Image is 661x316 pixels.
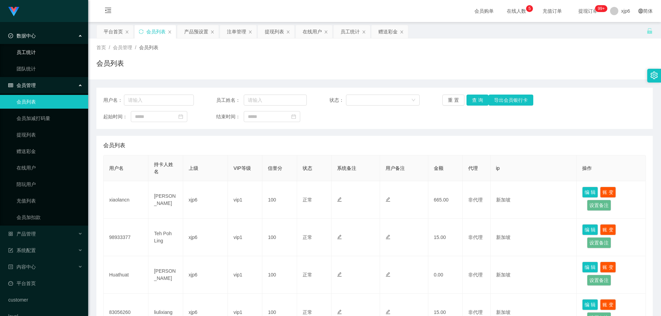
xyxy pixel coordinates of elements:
[582,299,598,310] button: 编 辑
[210,30,214,34] i: 图标: close
[154,162,173,174] span: 持卡人姓名
[582,165,592,171] span: 操作
[178,114,183,119] i: 图标: calendar
[386,165,405,171] span: 用户备注
[489,95,533,106] button: 导出会员银行卡
[168,30,172,34] i: 图标: close
[8,83,13,88] i: 图标: table
[491,256,577,294] td: 新加坡
[337,272,342,277] i: 图标: edit
[8,248,36,253] span: 系统配置
[587,275,611,286] button: 设置备注
[8,248,13,253] i: 图标: form
[135,45,136,50] span: /
[184,25,208,38] div: 产品预设置
[104,181,148,219] td: xiaolancn
[286,30,290,34] i: 图标: close
[139,45,158,50] span: 会员列表
[386,272,390,277] i: 图标: edit
[96,45,106,50] span: 首页
[582,187,598,198] button: 编 辑
[228,219,262,256] td: vip1
[600,187,616,198] button: 账 变
[491,181,577,219] td: 新加坡
[17,210,83,224] a: 会员加扣款
[124,95,194,106] input: 请输入
[329,97,346,104] span: 状态：
[8,7,19,17] img: logo.9652507e.png
[411,98,416,103] i: 图标: down
[539,9,565,13] span: 充值订单
[148,219,183,256] td: Teh Poh Ling
[468,165,478,171] span: 代理
[303,235,312,240] span: 正常
[8,33,36,39] span: 数据中心
[233,165,251,171] span: VIP等级
[378,25,398,38] div: 赠送彩金
[17,177,83,191] a: 陪玩用户
[468,309,483,315] span: 非代理
[262,181,297,219] td: 100
[647,28,653,34] i: 图标: unlock
[337,309,342,314] i: 图标: edit
[17,161,83,175] a: 在线用户
[17,95,83,109] a: 会员列表
[139,29,144,34] i: 图标: sync
[228,256,262,294] td: vip1
[428,256,463,294] td: 0.00
[587,200,611,211] button: 设置备注
[337,197,342,202] i: 图标: edit
[442,95,464,106] button: 重 置
[303,165,312,171] span: 状态
[262,256,297,294] td: 100
[303,309,312,315] span: 正常
[324,30,328,34] i: 图标: close
[291,114,296,119] i: 图标: calendar
[103,113,131,120] span: 起始时间：
[8,276,83,290] a: 图标: dashboard平台首页
[428,219,463,256] td: 15.00
[303,25,322,38] div: 在线用户
[17,111,83,125] a: 会员加减打码量
[587,237,611,248] button: 设置备注
[428,181,463,219] td: 665.00
[496,165,500,171] span: ip
[148,256,183,294] td: [PERSON_NAME]
[248,30,252,34] i: 图标: close
[337,165,356,171] span: 系统备注
[600,299,616,310] button: 账 变
[582,262,598,273] button: 编 辑
[8,83,36,88] span: 会员管理
[303,272,312,277] span: 正常
[491,219,577,256] td: 新加坡
[216,97,244,104] span: 员工姓名：
[303,197,312,203] span: 正常
[466,95,489,106] button: 查 询
[227,25,246,38] div: 注单管理
[109,45,110,50] span: /
[468,272,483,277] span: 非代理
[109,165,124,171] span: 用户名
[96,0,120,22] i: 图标: menu-fold
[528,5,531,12] p: 5
[103,141,125,150] span: 会员列表
[468,197,483,203] span: 非代理
[103,97,124,104] span: 用户名：
[386,309,390,314] i: 图标: edit
[104,256,148,294] td: Huathuat
[125,30,129,34] i: 图标: close
[262,219,297,256] td: 100
[96,58,124,68] h1: 会员列表
[265,25,284,38] div: 提现列表
[216,113,244,120] span: 结束时间：
[650,72,658,79] i: 图标: setting
[17,62,83,76] a: 团队统计
[340,25,360,38] div: 员工统计
[595,5,607,12] sup: 188
[600,224,616,235] button: 账 变
[8,231,36,237] span: 产品管理
[638,9,643,13] i: 图标: global
[582,224,598,235] button: 编 辑
[337,235,342,239] i: 图标: edit
[468,235,483,240] span: 非代理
